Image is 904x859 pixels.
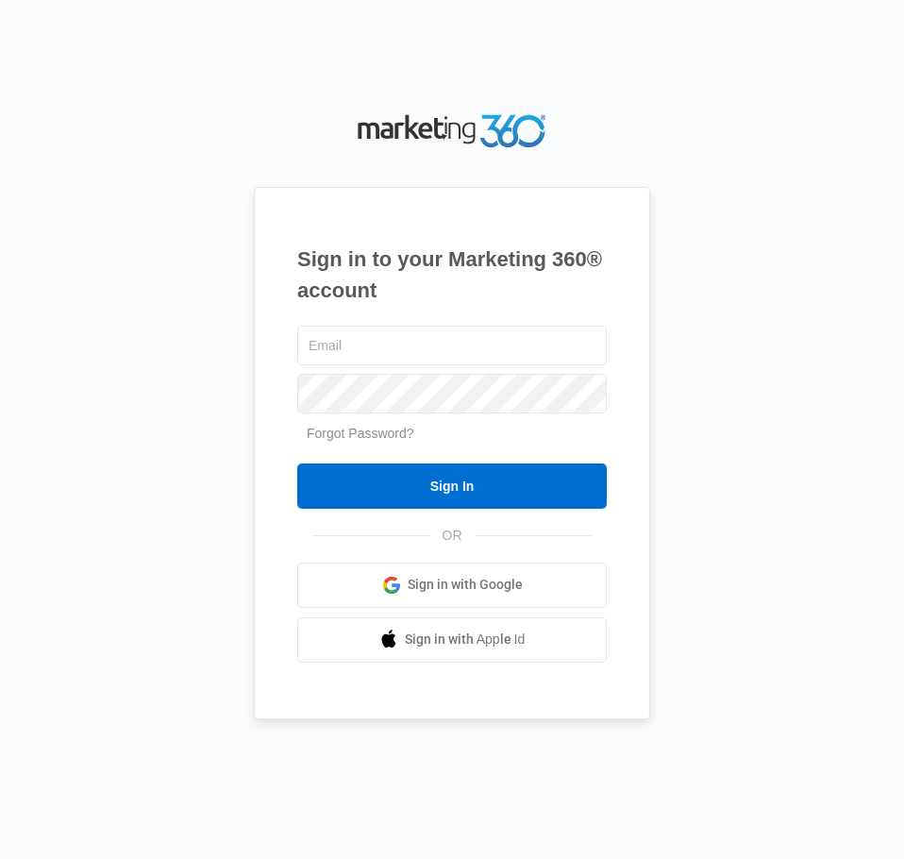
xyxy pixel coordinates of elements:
[297,244,607,306] h1: Sign in to your Marketing 360® account
[297,326,607,365] input: Email
[307,426,414,441] a: Forgot Password?
[297,463,607,509] input: Sign In
[429,526,476,546] span: OR
[405,630,526,649] span: Sign in with Apple Id
[297,563,607,608] a: Sign in with Google
[408,575,523,595] span: Sign in with Google
[297,617,607,663] a: Sign in with Apple Id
